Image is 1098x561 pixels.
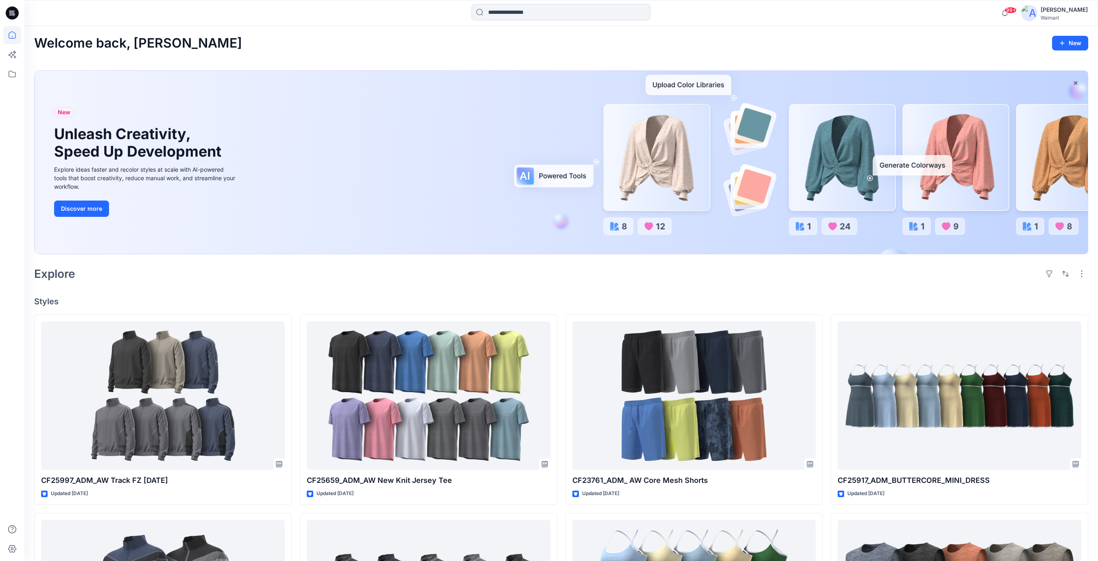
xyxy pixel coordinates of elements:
[1041,5,1088,15] div: [PERSON_NAME]
[572,475,816,486] p: CF23761_ADM_ AW Core Mesh Shorts
[51,489,88,498] p: Updated [DATE]
[582,489,619,498] p: Updated [DATE]
[54,201,109,217] button: Discover more
[1021,5,1037,21] img: avatar
[41,475,285,486] p: CF25997_ADM_AW Track FZ [DATE]
[54,125,225,160] h1: Unleash Creativity, Speed Up Development
[34,36,242,51] h2: Welcome back, [PERSON_NAME]
[307,475,550,486] p: CF25659_ADM_AW New Knit Jersey Tee
[307,321,550,470] a: CF25659_ADM_AW New Knit Jersey Tee
[58,107,70,117] span: New
[838,475,1081,486] p: CF25917_ADM_BUTTERCORE_MINI_DRESS
[847,489,884,498] p: Updated [DATE]
[54,165,237,191] div: Explore ideas faster and recolor styles at scale with AI-powered tools that boost creativity, red...
[1052,36,1088,50] button: New
[838,321,1081,470] a: CF25917_ADM_BUTTERCORE_MINI_DRESS
[34,297,1088,306] h4: Styles
[41,321,285,470] a: CF25997_ADM_AW Track FZ 16AUG25
[34,267,75,280] h2: Explore
[572,321,816,470] a: CF23761_ADM_ AW Core Mesh Shorts
[317,489,354,498] p: Updated [DATE]
[54,201,237,217] a: Discover more
[1041,15,1088,21] div: Walmart
[1004,7,1017,13] span: 99+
